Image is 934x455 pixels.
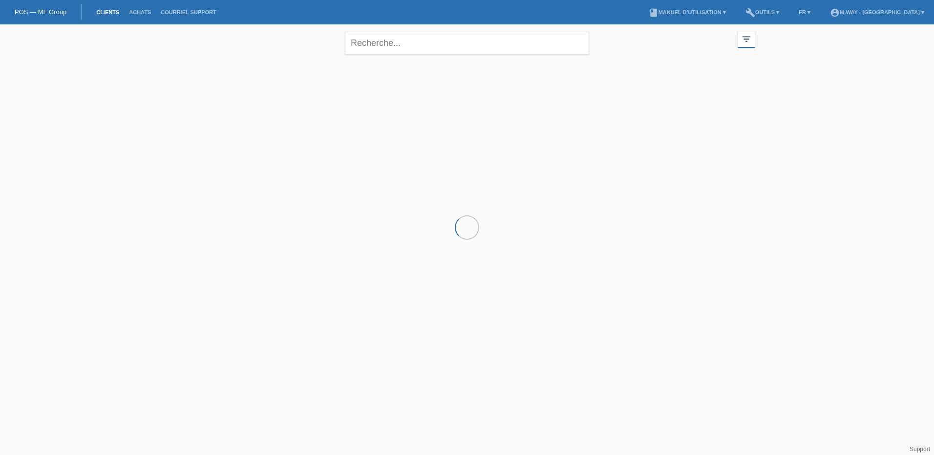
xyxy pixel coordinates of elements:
[15,8,66,16] a: POS — MF Group
[825,9,929,15] a: account_circlem-way - [GEOGRAPHIC_DATA] ▾
[745,8,755,18] i: build
[124,9,156,15] a: Achats
[910,446,930,453] a: Support
[741,9,784,15] a: buildOutils ▾
[830,8,840,18] i: account_circle
[649,8,658,18] i: book
[369,26,565,54] div: Vous avez enregistré la mauvaise page de connexion dans vos signets/favoris. Veuillez ne pas enre...
[91,9,124,15] a: Clients
[794,9,815,15] a: FR ▾
[644,9,731,15] a: bookManuel d’utilisation ▾
[156,9,221,15] a: Courriel Support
